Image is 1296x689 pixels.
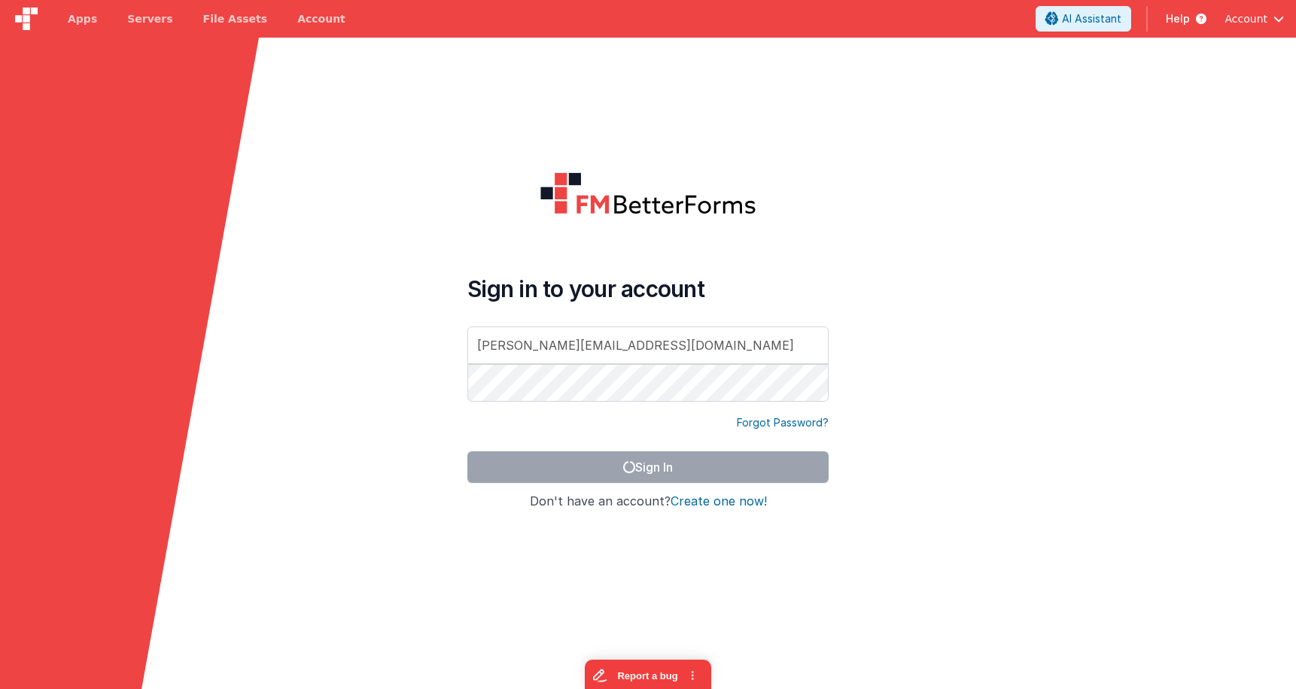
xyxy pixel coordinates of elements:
[1166,11,1190,26] span: Help
[467,495,829,508] h4: Don't have an account?
[1225,11,1267,26] span: Account
[467,275,829,302] h4: Sign in to your account
[737,415,829,430] a: Forgot Password?
[1036,6,1131,32] button: AI Assistant
[127,11,172,26] span: Servers
[467,326,829,364] input: Email Address
[467,451,829,483] button: Sign In
[1225,11,1284,26] button: Account
[203,11,268,26] span: File Assets
[671,495,767,508] button: Create one now!
[68,11,97,26] span: Apps
[1062,11,1121,26] span: AI Assistant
